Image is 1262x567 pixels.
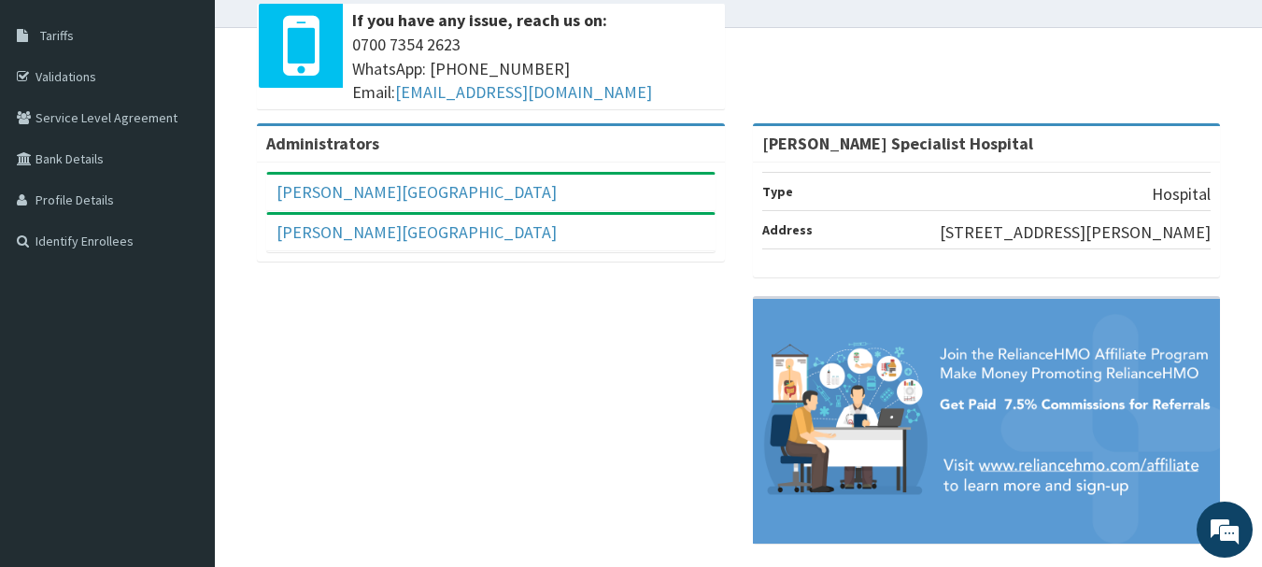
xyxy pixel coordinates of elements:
span: We're online! [108,166,258,355]
a: [PERSON_NAME][GEOGRAPHIC_DATA] [277,181,557,203]
strong: [PERSON_NAME] Specialist Hospital [762,133,1033,154]
a: [EMAIL_ADDRESS][DOMAIN_NAME] [395,81,652,103]
b: Type [762,183,793,200]
span: 0700 7354 2623 WhatsApp: [PHONE_NUMBER] Email: [352,33,716,105]
b: Address [762,221,813,238]
p: Hospital [1152,182,1211,206]
a: [PERSON_NAME][GEOGRAPHIC_DATA] [277,221,557,243]
span: Tariffs [40,27,74,44]
textarea: Type your message and hit 'Enter' [9,373,356,438]
b: Administrators [266,133,379,154]
div: Chat with us now [97,105,314,129]
p: [STREET_ADDRESS][PERSON_NAME] [940,220,1211,245]
b: If you have any issue, reach us on: [352,9,607,31]
img: d_794563401_company_1708531726252_794563401 [35,93,76,140]
div: Minimize live chat window [306,9,351,54]
img: provider-team-banner.png [753,299,1221,544]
